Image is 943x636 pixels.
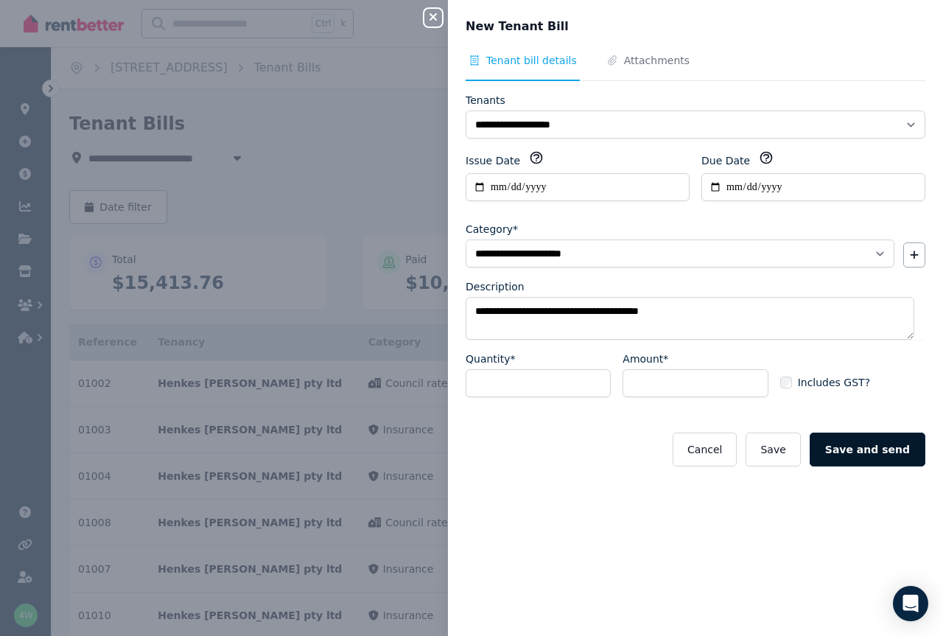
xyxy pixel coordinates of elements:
label: Due Date [701,153,750,168]
input: Includes GST? [780,377,792,388]
span: Tenant bill details [486,53,577,68]
div: Open Intercom Messenger [893,586,928,621]
span: Includes GST? [798,375,870,390]
label: Description [466,279,525,294]
label: Category* [466,222,518,237]
label: Quantity* [466,352,516,366]
label: Tenants [466,93,505,108]
button: Save and send [810,433,925,466]
span: Attachments [624,53,690,68]
button: Cancel [673,433,737,466]
span: New Tenant Bill [466,18,569,35]
nav: Tabs [466,53,925,81]
label: Issue Date [466,153,520,168]
button: Save [746,433,800,466]
label: Amount* [623,352,668,366]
